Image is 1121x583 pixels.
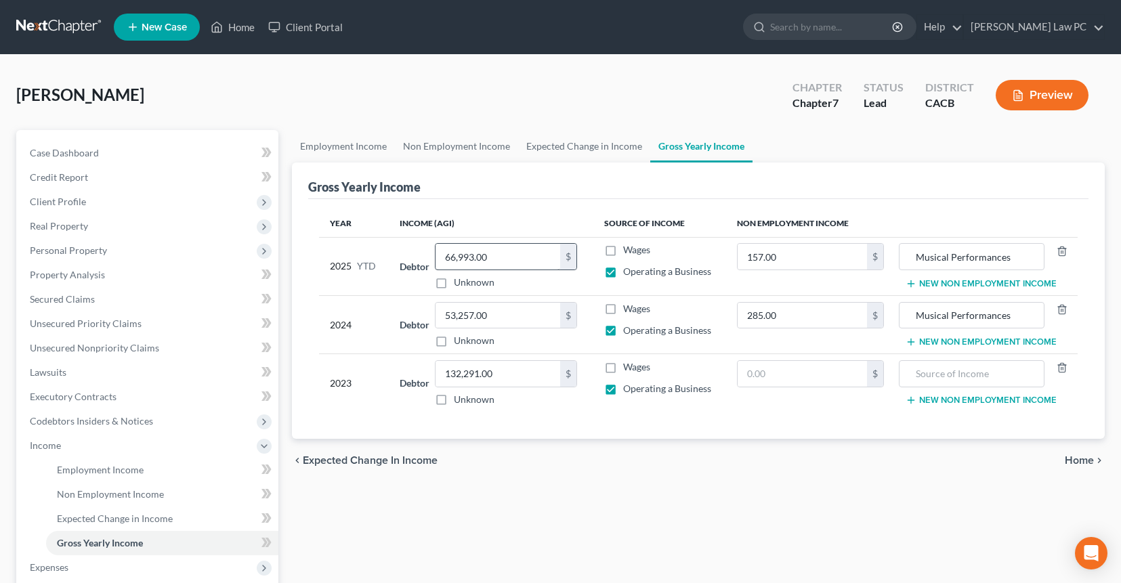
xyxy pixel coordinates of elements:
[623,383,711,394] span: Operating a Business
[395,130,518,163] a: Non Employment Income
[560,303,576,328] div: $
[623,265,711,277] span: Operating a Business
[792,95,842,111] div: Chapter
[738,303,867,328] input: 0.00
[19,141,278,165] a: Case Dashboard
[19,360,278,385] a: Lawsuits
[30,269,105,280] span: Property Analysis
[593,210,726,237] th: Source of Income
[623,324,711,336] span: Operating a Business
[996,80,1088,110] button: Preview
[19,385,278,409] a: Executory Contracts
[19,287,278,311] a: Secured Claims
[906,303,1037,328] input: Source of Income
[400,376,429,390] label: Debtor
[30,147,99,158] span: Case Dashboard
[867,244,883,269] div: $
[57,513,173,524] span: Expected Change in Income
[650,130,753,163] a: Gross Yearly Income
[30,196,86,207] span: Client Profile
[30,244,107,256] span: Personal Property
[436,244,560,269] input: 0.00
[142,22,187,33] span: New Case
[832,96,839,109] span: 7
[46,482,278,506] a: Non Employment Income
[30,318,142,329] span: Unsecured Priority Claims
[560,244,576,269] div: $
[19,311,278,336] a: Unsecured Priority Claims
[30,439,61,451] span: Income
[1065,455,1105,466] button: Home chevron_right
[46,506,278,531] a: Expected Change in Income
[623,303,650,314] span: Wages
[454,334,494,347] label: Unknown
[204,15,261,39] a: Home
[400,259,429,274] label: Debtor
[30,391,117,402] span: Executory Contracts
[623,361,650,372] span: Wages
[46,458,278,482] a: Employment Income
[454,276,494,289] label: Unknown
[738,244,867,269] input: 0.00
[389,210,594,237] th: Income (AGI)
[726,210,1078,237] th: Non Employment Income
[357,259,376,273] span: YTD
[518,130,650,163] a: Expected Change in Income
[330,302,378,348] div: 2024
[436,361,560,387] input: 0.00
[46,531,278,555] a: Gross Yearly Income
[303,455,438,466] span: Expected Change in Income
[292,455,438,466] button: chevron_left Expected Change in Income
[30,415,153,427] span: Codebtors Insiders & Notices
[917,15,963,39] a: Help
[330,243,378,289] div: 2025
[57,488,164,500] span: Non Employment Income
[454,393,494,406] label: Unknown
[330,360,378,406] div: 2023
[30,171,88,183] span: Credit Report
[292,130,395,163] a: Employment Income
[308,179,421,195] div: Gross Yearly Income
[19,263,278,287] a: Property Analysis
[792,80,842,95] div: Chapter
[623,244,650,255] span: Wages
[19,165,278,190] a: Credit Report
[738,361,867,387] input: 0.00
[57,464,144,475] span: Employment Income
[292,455,303,466] i: chevron_left
[560,361,576,387] div: $
[925,95,974,111] div: CACB
[1065,455,1094,466] span: Home
[30,342,159,353] span: Unsecured Nonpriority Claims
[261,15,350,39] a: Client Portal
[57,537,143,548] span: Gross Yearly Income
[906,337,1057,347] button: New Non Employment Income
[30,561,68,573] span: Expenses
[964,15,1104,39] a: [PERSON_NAME] Law PC
[906,278,1057,289] button: New Non Employment Income
[16,85,144,104] span: [PERSON_NAME]
[30,366,66,378] span: Lawsuits
[436,303,560,328] input: 0.00
[19,336,278,360] a: Unsecured Nonpriority Claims
[319,210,389,237] th: Year
[864,80,904,95] div: Status
[30,293,95,305] span: Secured Claims
[906,244,1037,269] input: Source of Income
[1094,455,1105,466] i: chevron_right
[906,395,1057,406] button: New Non Employment Income
[867,361,883,387] div: $
[770,14,894,39] input: Search by name...
[906,361,1037,387] input: Source of Income
[867,303,883,328] div: $
[30,220,88,232] span: Real Property
[1075,537,1107,569] div: Open Intercom Messenger
[864,95,904,111] div: Lead
[925,80,974,95] div: District
[400,318,429,332] label: Debtor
